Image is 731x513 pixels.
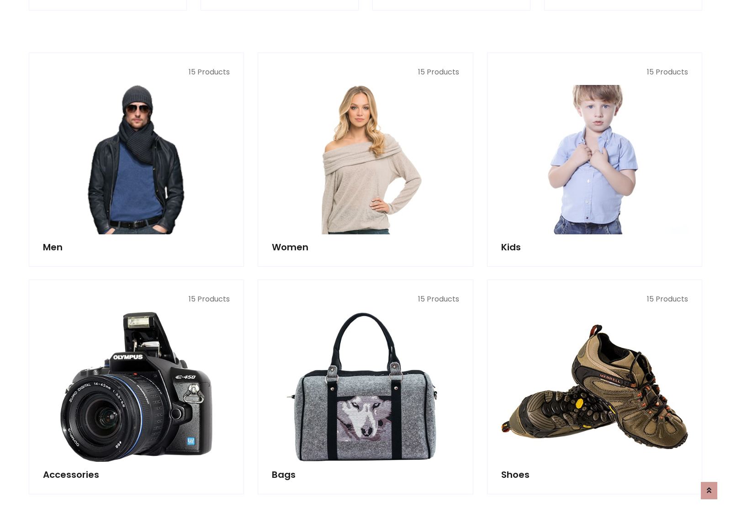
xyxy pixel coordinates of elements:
[272,294,459,305] p: 15 Products
[43,294,230,305] p: 15 Products
[272,242,459,253] h5: Women
[272,469,459,480] h5: Bags
[43,67,230,78] p: 15 Products
[43,469,230,480] h5: Accessories
[501,67,688,78] p: 15 Products
[272,67,459,78] p: 15 Products
[501,242,688,253] h5: Kids
[501,469,688,480] h5: Shoes
[43,242,230,253] h5: Men
[501,294,688,305] p: 15 Products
